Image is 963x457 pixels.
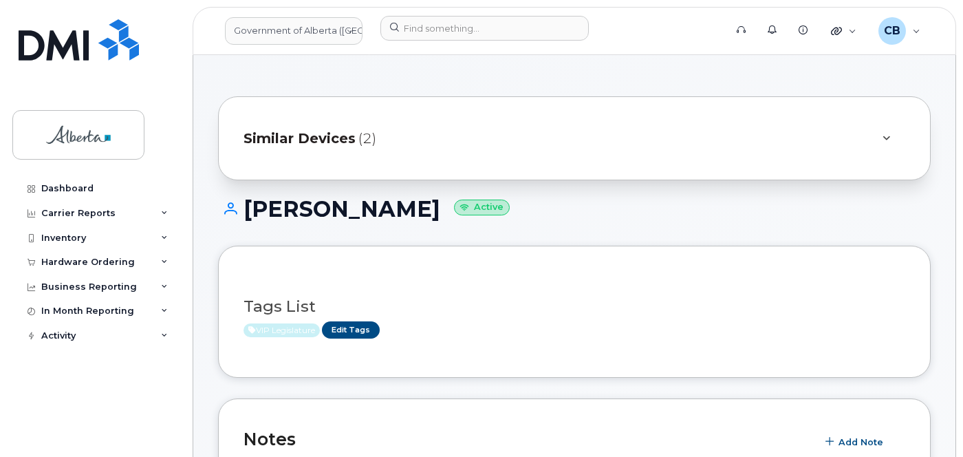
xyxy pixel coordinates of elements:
[244,429,810,449] h2: Notes
[244,298,905,315] h3: Tags List
[244,129,356,149] span: Similar Devices
[454,200,510,215] small: Active
[358,129,376,149] span: (2)
[322,321,380,339] a: Edit Tags
[218,197,931,221] h1: [PERSON_NAME]
[244,323,320,337] span: Active
[838,436,883,449] span: Add Note
[816,429,895,454] button: Add Note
